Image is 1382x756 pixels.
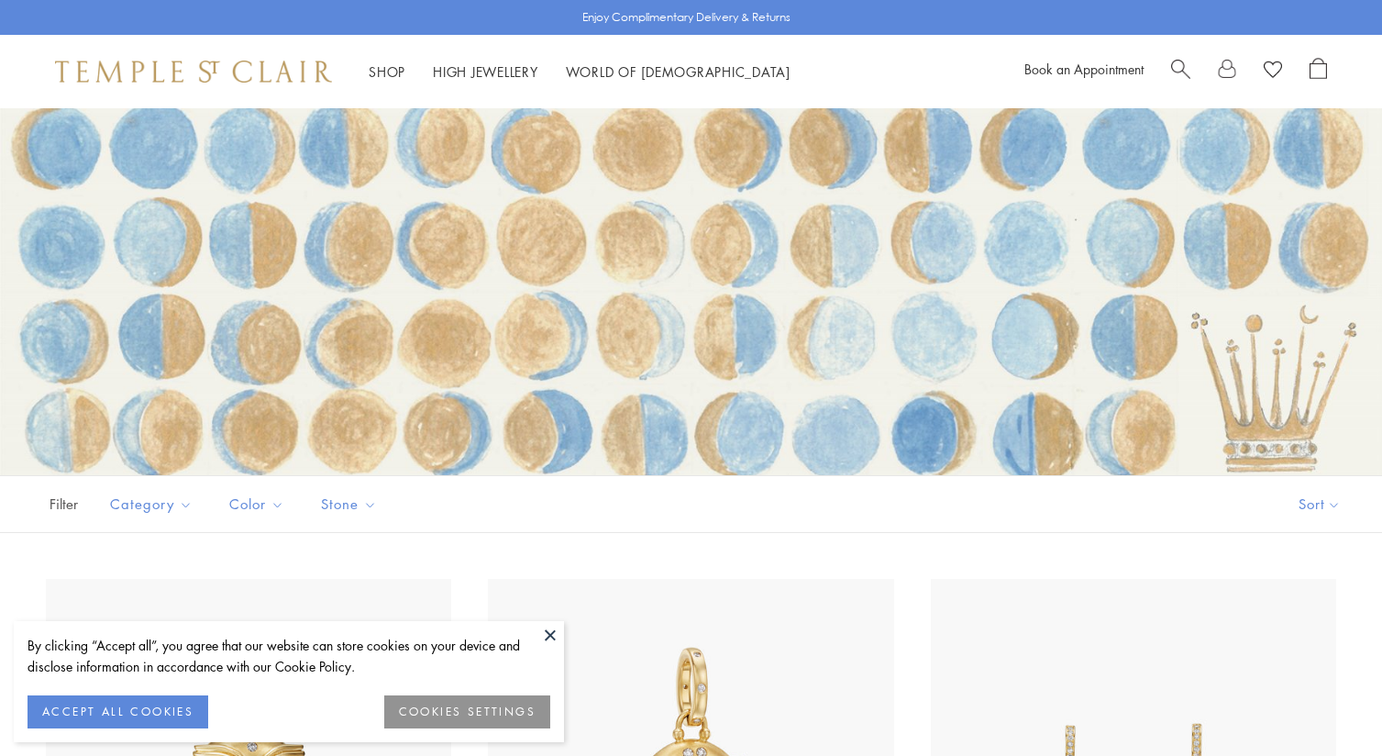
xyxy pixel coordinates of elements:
button: COOKIES SETTINGS [384,695,550,728]
a: View Wishlist [1264,58,1282,85]
a: Open Shopping Bag [1310,58,1327,85]
a: Search [1171,58,1190,85]
a: ShopShop [369,62,405,81]
nav: Main navigation [369,61,791,83]
a: High JewelleryHigh Jewellery [433,62,538,81]
button: ACCEPT ALL COOKIES [28,695,208,728]
img: Temple St. Clair [55,61,332,83]
span: Stone [312,493,391,516]
p: Enjoy Complimentary Delivery & Returns [582,8,791,27]
a: Book an Appointment [1024,60,1144,78]
span: Color [220,493,298,516]
span: Category [101,493,206,516]
a: World of [DEMOGRAPHIC_DATA]World of [DEMOGRAPHIC_DATA] [566,62,791,81]
button: Category [96,484,206,525]
div: By clicking “Accept all”, you agree that our website can store cookies on your device and disclos... [28,635,550,677]
iframe: Gorgias live chat messenger [1290,670,1364,738]
button: Stone [307,484,391,525]
button: Color [216,484,298,525]
button: Show sort by [1257,476,1382,532]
